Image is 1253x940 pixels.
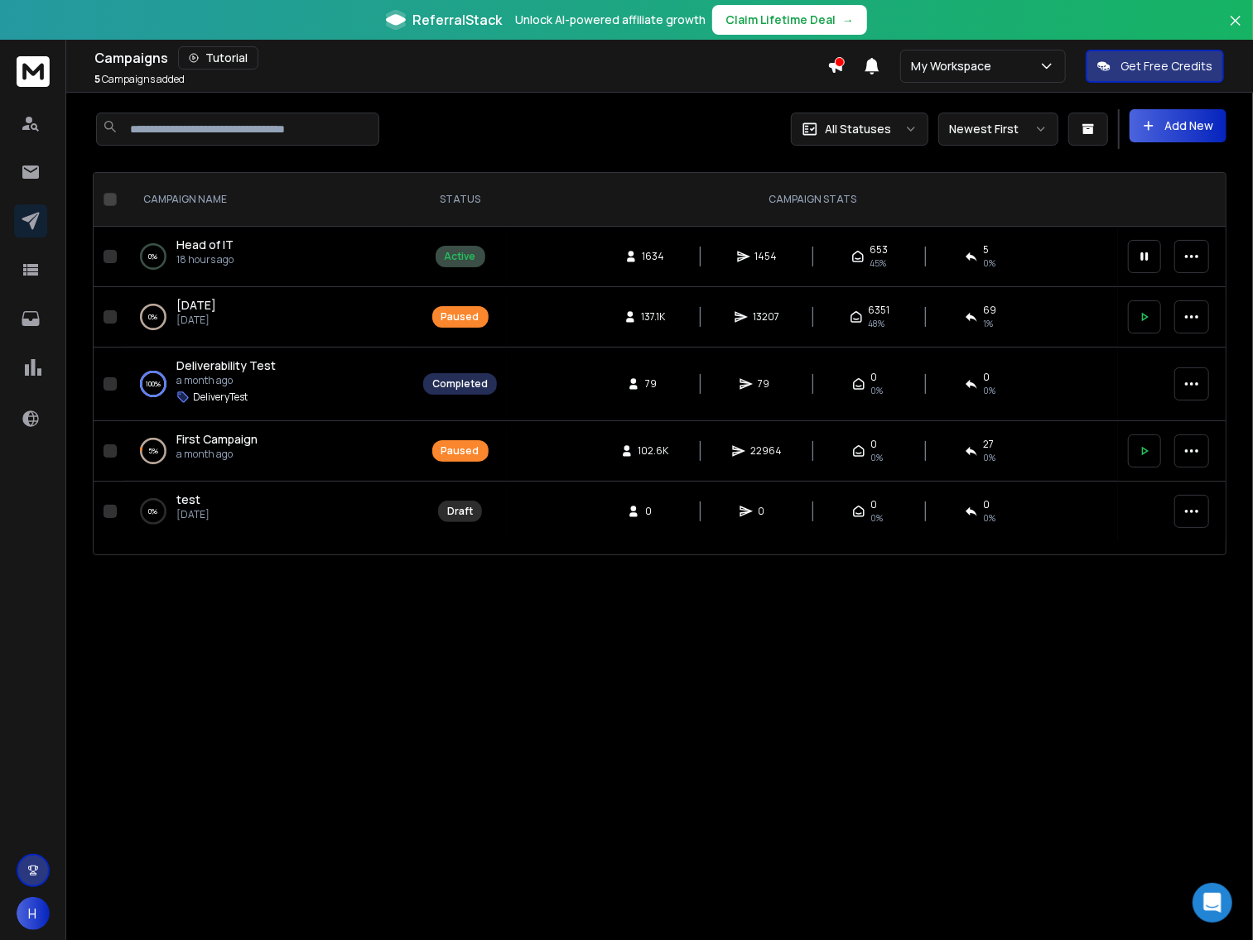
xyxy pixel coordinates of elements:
[870,257,886,270] span: 45 %
[176,508,210,521] p: [DATE]
[176,297,216,314] a: [DATE]
[432,377,488,391] div: Completed
[911,58,998,74] p: My Workspace
[712,5,867,35] button: Claim Lifetime Deal→
[176,357,276,374] a: Deliverability Test
[750,444,782,458] span: 22964
[123,482,413,542] td: 0%test[DATE]
[1193,883,1232,923] div: Open Intercom Messenger
[825,121,891,137] p: All Statuses
[123,421,413,482] td: 5%First Campaigna month ago
[176,237,234,253] a: Head of IT
[1225,10,1246,50] button: Close banner
[938,113,1058,146] button: Newest First
[983,317,993,330] span: 1 %
[94,72,100,86] span: 5
[507,173,1118,227] th: CAMPAIGN STATS
[413,173,507,227] th: STATUS
[146,376,161,392] p: 100 %
[983,498,990,511] span: 0
[515,12,706,28] p: Unlock AI-powered affiliate growth
[149,503,158,520] p: 0 %
[441,444,480,458] div: Paused
[758,505,774,518] span: 0
[983,304,996,317] span: 69
[870,451,883,464] span: 0%
[755,250,778,263] span: 1454
[645,377,662,391] span: 79
[983,511,995,525] span: 0%
[868,317,884,330] span: 48 %
[123,287,413,348] td: 0%[DATE][DATE]
[176,297,216,313] span: [DATE]
[441,310,480,324] div: Paused
[176,314,216,327] p: [DATE]
[193,391,248,404] p: DeliveryTest
[983,243,989,257] span: 5
[639,444,669,458] span: 102.6K
[868,304,889,317] span: 6351
[1086,50,1224,83] button: Get Free Credits
[176,253,234,266] p: 18 hours ago
[983,384,995,397] span: 0 %
[149,248,158,265] p: 0 %
[870,384,883,397] span: 0%
[870,498,877,511] span: 0
[1120,58,1212,74] p: Get Free Credits
[176,492,200,507] span: test
[176,374,276,387] p: a month ago
[176,431,258,447] span: First Campaign
[447,505,473,518] div: Draft
[176,492,200,508] a: test
[983,451,995,464] span: 0 %
[178,46,258,70] button: Tutorial
[412,10,502,30] span: ReferralStack
[123,173,413,227] th: CAMPAIGN NAME
[176,357,276,373] span: Deliverability Test
[148,443,158,459] p: 5 %
[94,73,185,86] p: Campaigns added
[758,377,774,391] span: 79
[642,310,666,324] span: 137.1K
[17,897,50,930] button: H
[643,250,665,263] span: 1634
[870,438,877,451] span: 0
[645,505,662,518] span: 0
[176,448,258,461] p: a month ago
[983,371,990,384] span: 0
[870,371,877,384] span: 0
[753,310,779,324] span: 13207
[983,438,994,451] span: 27
[445,250,476,263] div: Active
[842,12,854,28] span: →
[176,431,258,448] a: First Campaign
[870,243,888,257] span: 653
[983,257,995,270] span: 0 %
[94,46,827,70] div: Campaigns
[149,309,158,325] p: 0 %
[123,227,413,287] td: 0%Head of IT18 hours ago
[123,348,413,421] td: 100%Deliverability Testa month agoDeliveryTest
[1130,109,1226,142] button: Add New
[870,511,883,525] span: 0%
